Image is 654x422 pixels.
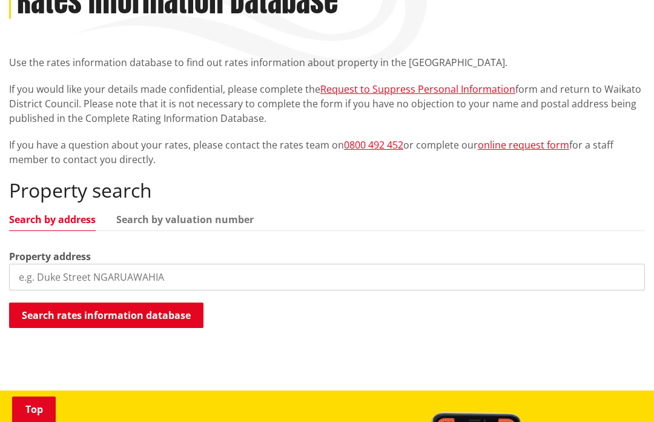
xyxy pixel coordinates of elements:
[9,55,645,70] p: Use the rates information database to find out rates information about property in the [GEOGRAPHI...
[9,249,91,264] label: Property address
[9,138,645,167] p: If you have a question about your rates, please contact the rates team on or complete our for a s...
[320,82,515,96] a: Request to Suppress Personal Information
[9,303,203,328] button: Search rates information database
[9,215,96,224] a: Search by address
[598,371,642,415] iframe: Messenger Launcher
[9,264,645,290] input: e.g. Duke Street NGARUAWAHIA
[12,397,56,422] a: Top
[478,138,569,152] a: online request form
[116,215,254,224] a: Search by valuation number
[9,179,645,202] h2: Property search
[344,138,403,152] a: 0800 492 452
[9,82,645,126] p: If you would like your details made confidential, please complete the form and return to Waikato ...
